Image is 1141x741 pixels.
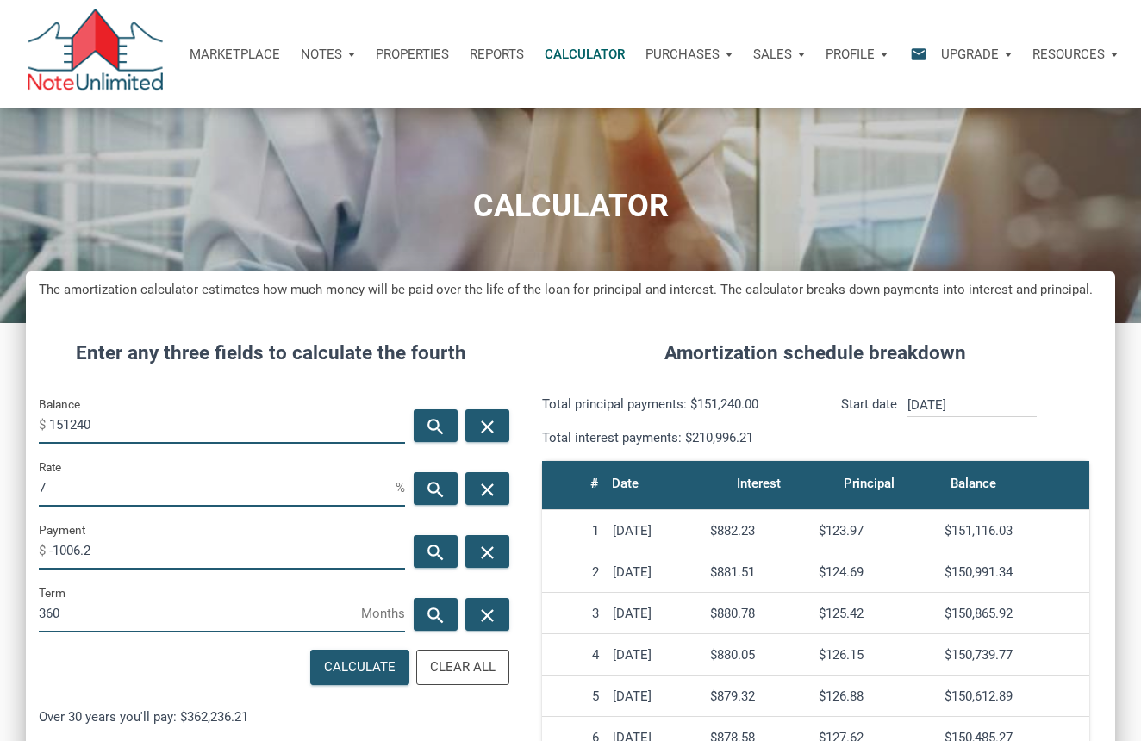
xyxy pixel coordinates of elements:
div: $123.97 [819,523,931,539]
p: Reports [470,47,524,62]
span: $ [39,537,49,564]
button: Calculate [310,650,409,685]
a: Properties [365,28,459,80]
div: [DATE] [613,647,696,663]
i: close [477,604,497,626]
a: Calculator [534,28,635,80]
div: Principal [844,471,895,495]
div: $879.32 [710,688,805,704]
div: 1 [549,523,599,539]
div: $881.51 [710,564,805,580]
button: Notes [290,28,365,80]
p: Properties [376,47,449,62]
button: Upgrade [931,28,1022,80]
div: [DATE] [613,564,696,580]
p: Notes [301,47,342,62]
div: Balance [951,471,996,495]
input: Term [39,594,361,632]
button: Marketplace [179,28,290,80]
p: Total principal payments: $151,240.00 [542,394,803,414]
button: Purchases [635,28,743,80]
label: Payment [39,520,85,540]
button: email [897,28,931,80]
div: $125.42 [819,606,931,621]
h4: Amortization schedule breakdown [529,339,1102,368]
button: Reports [459,28,534,80]
i: close [477,415,497,437]
p: Profile [826,47,875,62]
i: close [477,541,497,563]
div: $126.15 [819,647,931,663]
div: $882.23 [710,523,805,539]
button: Resources [1022,28,1128,80]
div: Clear All [430,657,496,677]
p: Purchases [645,47,720,62]
i: close [477,478,497,500]
button: close [465,598,509,631]
h5: The amortization calculator estimates how much money will be paid over the life of the loan for p... [39,280,1102,300]
div: $880.05 [710,647,805,663]
div: [DATE] [613,523,696,539]
button: search [414,409,458,442]
div: # [590,471,598,495]
button: Sales [743,28,815,80]
label: Rate [39,457,61,477]
p: Calculator [545,47,625,62]
span: % [396,474,405,501]
label: Term [39,582,65,603]
div: Interest [737,471,781,495]
button: Profile [815,28,898,80]
div: [DATE] [613,688,696,704]
p: Resources [1032,47,1105,62]
div: 2 [549,564,599,580]
i: email [908,44,929,64]
div: $124.69 [819,564,931,580]
p: Marketplace [190,47,280,62]
button: search [414,535,458,568]
button: Clear All [416,650,509,685]
span: $ [39,411,49,439]
button: search [414,598,458,631]
input: Rate [39,468,396,507]
p: Over 30 years you'll pay: $362,236.21 [39,707,503,727]
p: Sales [753,47,792,62]
input: Balance [49,405,405,444]
div: $126.88 [819,688,931,704]
button: search [414,472,458,505]
h1: CALCULATOR [13,189,1128,224]
img: NoteUnlimited [26,9,165,99]
p: Total interest payments: $210,996.21 [542,427,803,448]
div: [DATE] [613,606,696,621]
button: close [465,535,509,568]
p: Start date [841,394,897,448]
input: Payment [49,531,405,570]
h4: Enter any three fields to calculate the fourth [39,339,503,368]
i: search [426,604,446,626]
div: $150,991.34 [945,564,1082,580]
div: $151,116.03 [945,523,1082,539]
i: search [426,478,446,500]
div: Date [612,471,639,495]
span: Months [361,600,405,627]
div: $150,612.89 [945,688,1082,704]
label: Balance [39,394,80,414]
div: 4 [549,647,599,663]
div: 3 [549,606,599,621]
i: search [426,541,446,563]
div: $880.78 [710,606,805,621]
button: close [465,409,509,442]
div: 5 [549,688,599,704]
div: $150,865.92 [945,606,1082,621]
button: close [465,472,509,505]
div: Calculate [324,657,396,677]
div: $150,739.77 [945,647,1082,663]
i: search [426,415,446,437]
p: Upgrade [941,47,999,62]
